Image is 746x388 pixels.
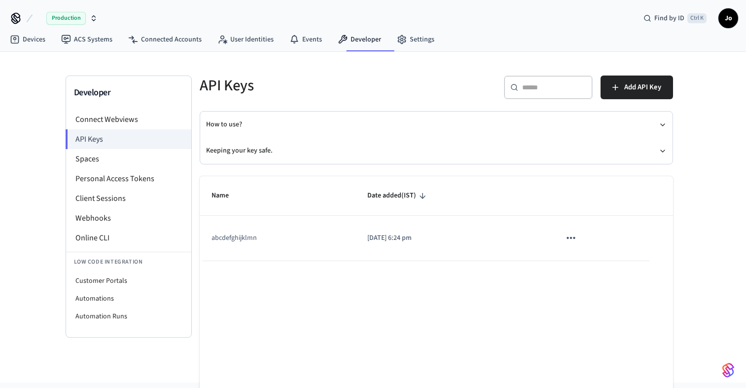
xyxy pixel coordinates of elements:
[2,31,53,48] a: Devices
[66,290,191,308] li: Automations
[367,233,536,243] p: [DATE] 6:24 pm
[210,31,282,48] a: User Identities
[200,76,430,96] h5: API Keys
[66,208,191,228] li: Webhooks
[66,272,191,290] li: Customer Portals
[719,9,737,27] span: Jo
[120,31,210,48] a: Connected Accounts
[46,12,86,25] span: Production
[206,112,667,138] button: How to use?
[330,31,389,48] a: Developer
[206,138,667,164] button: Keeping your key safe.
[687,13,707,23] span: Ctrl K
[66,308,191,325] li: Automation Runs
[212,188,242,203] span: Name
[601,76,673,99] button: Add API Key
[624,81,661,94] span: Add API Key
[66,110,191,129] li: Connect Webviews
[66,129,191,149] li: API Keys
[66,149,191,169] li: Spaces
[718,8,738,28] button: Jo
[722,362,734,378] img: SeamLogoGradient.69752ec5.svg
[200,216,356,261] td: abcdefghijklmn
[53,31,120,48] a: ACS Systems
[654,13,684,23] span: Find by ID
[389,31,442,48] a: Settings
[74,86,183,100] h3: Developer
[66,228,191,248] li: Online CLI
[66,169,191,189] li: Personal Access Tokens
[367,188,429,203] span: Date added(IST)
[282,31,330,48] a: Events
[636,9,714,27] div: Find by IDCtrl K
[200,176,673,261] table: sticky table
[66,252,191,272] li: Low Code Integration
[66,189,191,208] li: Client Sessions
